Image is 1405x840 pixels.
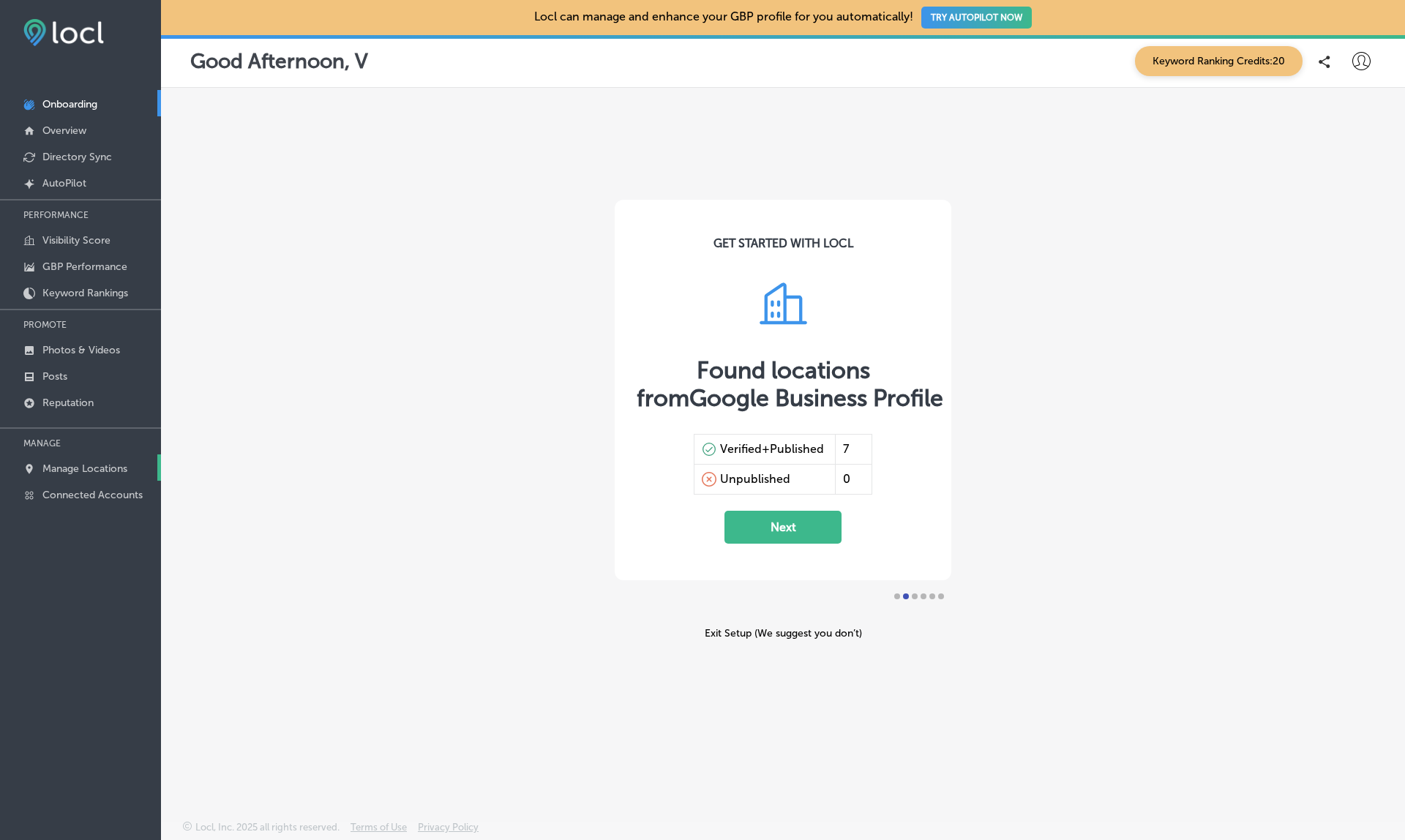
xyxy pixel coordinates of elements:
div: Verified+Published [720,442,824,457]
a: Privacy Policy [418,822,479,840]
p: GBP Performance [42,260,127,273]
button: Next [724,511,842,544]
span: Google Business Profile [689,384,943,412]
p: Onboarding [42,98,97,110]
p: Keyword Rankings [42,287,128,299]
p: Good Afternoon, V [190,49,368,73]
p: Manage Locations [42,462,127,475]
p: Visibility Score [42,234,110,247]
div: 0 [835,465,872,494]
p: Directory Sync [42,151,112,163]
a: Terms of Use [351,822,407,840]
div: Exit Setup (We suggest you don’t) [615,627,951,640]
p: Locl, Inc. 2025 all rights reserved. [195,822,340,833]
img: fda3e92497d09a02dc62c9cd864e3231.png [23,19,104,46]
p: Photos & Videos [42,344,120,356]
button: TRY AUTOPILOT NOW [921,7,1032,29]
div: 7 [835,435,872,464]
p: Reputation [42,397,94,409]
p: AutoPilot [42,177,86,190]
div: Unpublished [720,472,790,487]
p: Posts [42,370,67,383]
p: Overview [42,124,86,137]
span: Keyword Ranking Credits: 20 [1135,46,1303,76]
div: GET STARTED WITH LOCL [713,236,853,250]
p: Connected Accounts [42,489,143,501]
div: Found locations from [637,356,929,412]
